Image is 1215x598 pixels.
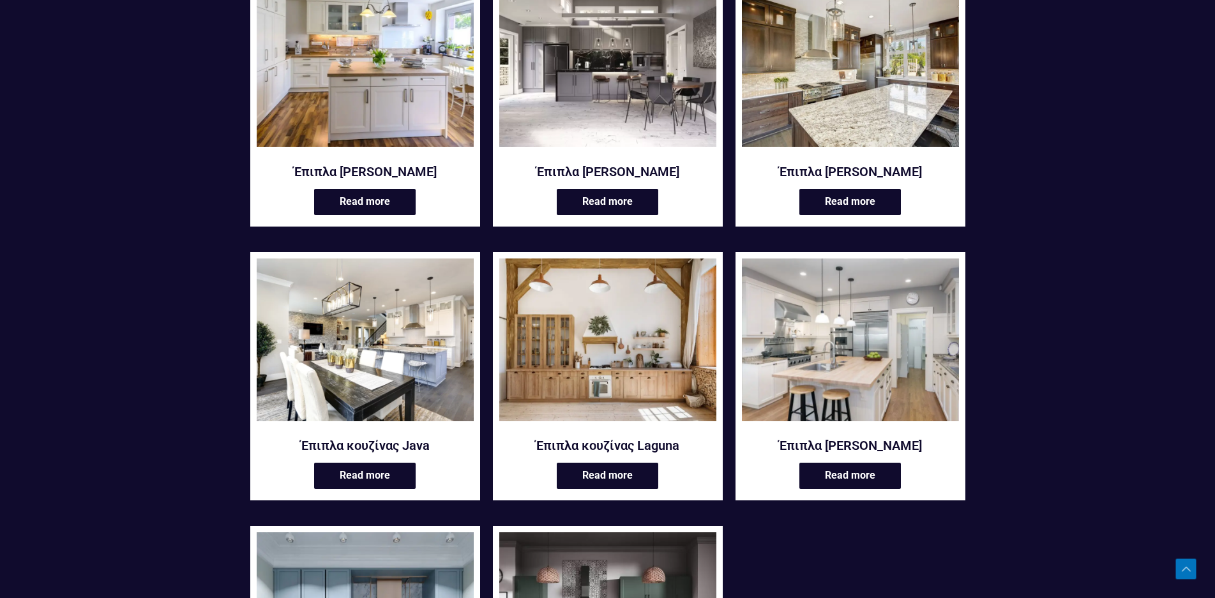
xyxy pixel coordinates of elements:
a: Έπιπλα [PERSON_NAME] [257,163,474,180]
a: Έπιπλα [PERSON_NAME] [742,437,959,454]
a: Έπιπλα [PERSON_NAME] [742,163,959,180]
a: Palolem κουζίνα [742,258,959,430]
a: Έπιπλα κουζίνας Laguna [499,437,716,454]
img: Palolem κουζίνα [742,258,959,421]
a: Έπιπλα κουζίνας Java [257,437,474,454]
a: Read more about “Έπιπλα κουζίνας Guincho” [799,189,901,215]
a: Read more about “Έπιπλα κουζίνας Laguna” [557,463,658,489]
a: Read more about “Έπιπλα κουζίνας Agonda” [314,189,416,215]
a: Έπιπλα κουζίνας Laguna [499,258,716,430]
a: Read more about “Έπιπλα κουζίνας Palolem” [799,463,901,489]
a: Read more about “Έπιπλα κουζίνας Java” [314,463,416,489]
a: Έπιπλα [PERSON_NAME] [499,163,716,180]
a: Read more about “Έπιπλα κουζίνας Alboran” [557,189,658,215]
